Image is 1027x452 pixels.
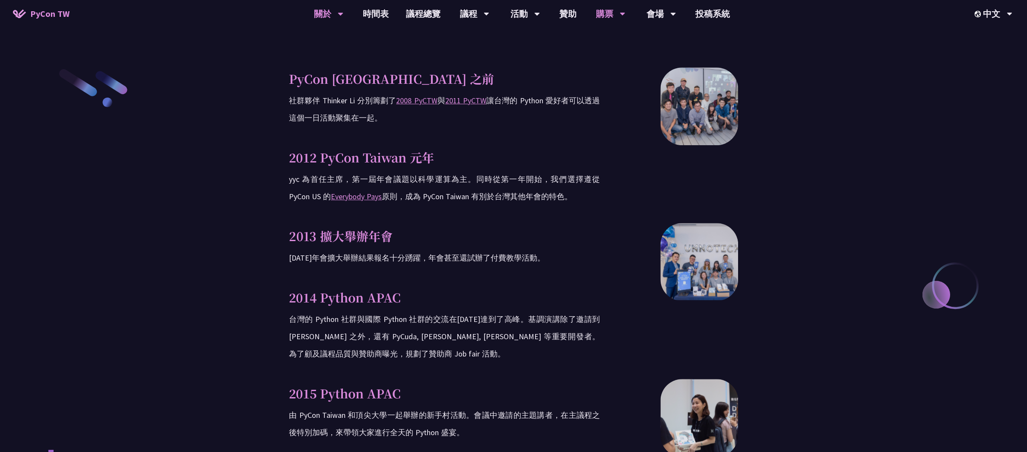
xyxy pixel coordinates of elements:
span: PyCon TW [30,7,70,20]
a: PyCon TW [4,3,78,25]
p: [DATE]年會擴大舉辦結果報名十分踴躍，年會甚至還試辦了付費教學活動。 [289,249,600,267]
img: Home icon of PyCon TW 2025 [13,10,26,18]
p: 2015 Python APAC [289,384,600,402]
a: 2008 PyCTW [396,95,437,105]
p: 2013 擴大舉辦年會 [289,227,600,245]
p: 2012 PyCon Taiwan 元年 [289,148,600,166]
p: 社群夥伴 Thinker Li 分別籌劃了 與 讓台灣的 Python 愛好者可以透過這個一日活動聚集在一起。 [289,92,600,127]
p: 台灣的 Python 社群與國際 Python 社群的交流在[DATE]達到了高峰。基調演講除了邀請到[PERSON_NAME] 之外，還有 PyCuda, [PERSON_NAME], [PE... [289,311,600,363]
img: Locale Icon [974,11,983,17]
a: 2011 PyCTW [445,95,486,105]
p: yyc 為首任主席，第一屆年會議題以科學運算為主。同時從第一年開始，我們選擇遵從 PyCon US 的 原則，成為 PyCon Taiwan 有別於台灣其他年會的特色。 [289,171,600,205]
p: PyCon [GEOGRAPHIC_DATA] 之前 [289,70,600,88]
a: Everybody Pays [331,191,382,201]
p: 2014 Python APAC [289,288,600,306]
p: 由 PyCon Taiwan 和頂尖大學一起舉辦的新手村活動。會議中邀請的主題講者，在主議程之後特別加碼，來帶領大家進行全天的 Python 盛宴。 [289,407,600,441]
